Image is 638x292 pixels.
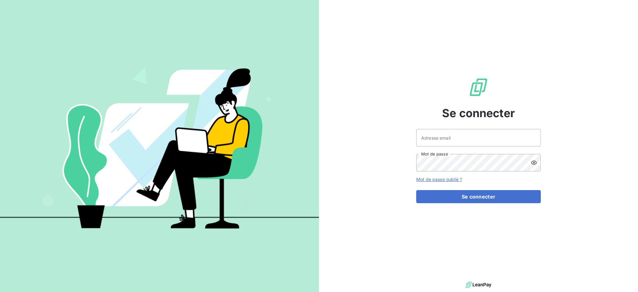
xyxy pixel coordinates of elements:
img: logo [466,280,491,290]
span: Se connecter [442,105,515,122]
button: Se connecter [416,190,541,203]
input: placeholder [416,129,541,146]
a: Mot de passe oublié ? [416,177,462,182]
img: Logo LeanPay [469,77,488,97]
